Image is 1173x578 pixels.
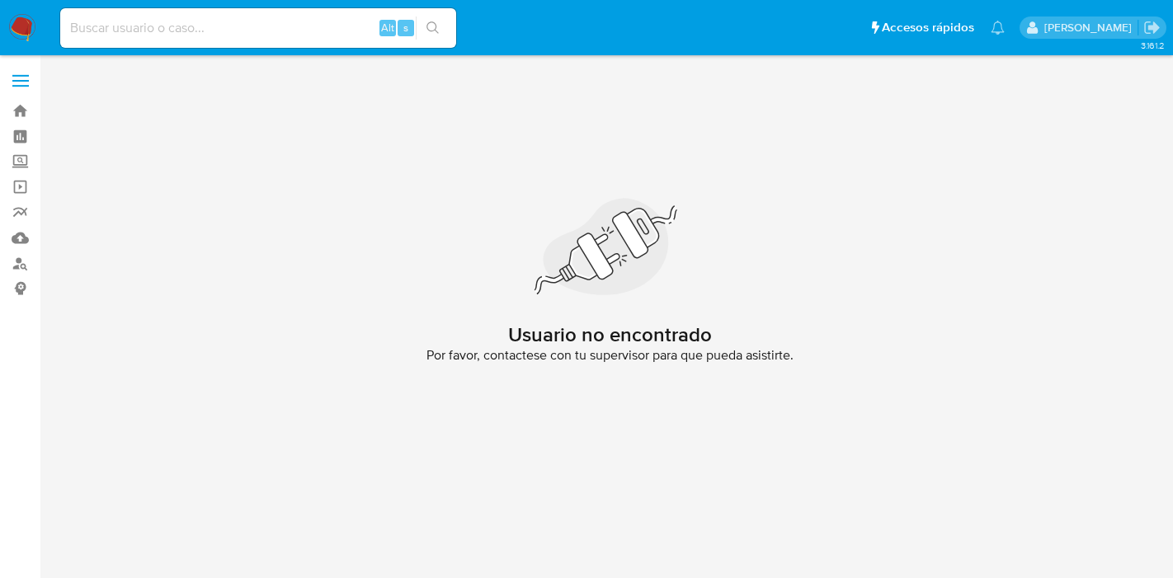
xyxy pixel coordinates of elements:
span: Alt [381,20,394,35]
h2: Usuario no encontrado [508,322,712,347]
span: Por favor, contactese con tu supervisor para que pueda asistirte. [426,347,794,364]
span: Accesos rápidos [882,19,974,36]
p: fernando.ftapiamartinez@mercadolibre.com.mx [1044,20,1138,35]
a: Notificaciones [991,21,1005,35]
a: Salir [1143,19,1161,36]
span: s [403,20,408,35]
button: search-icon [416,16,450,40]
input: Buscar usuario o caso... [60,17,456,39]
